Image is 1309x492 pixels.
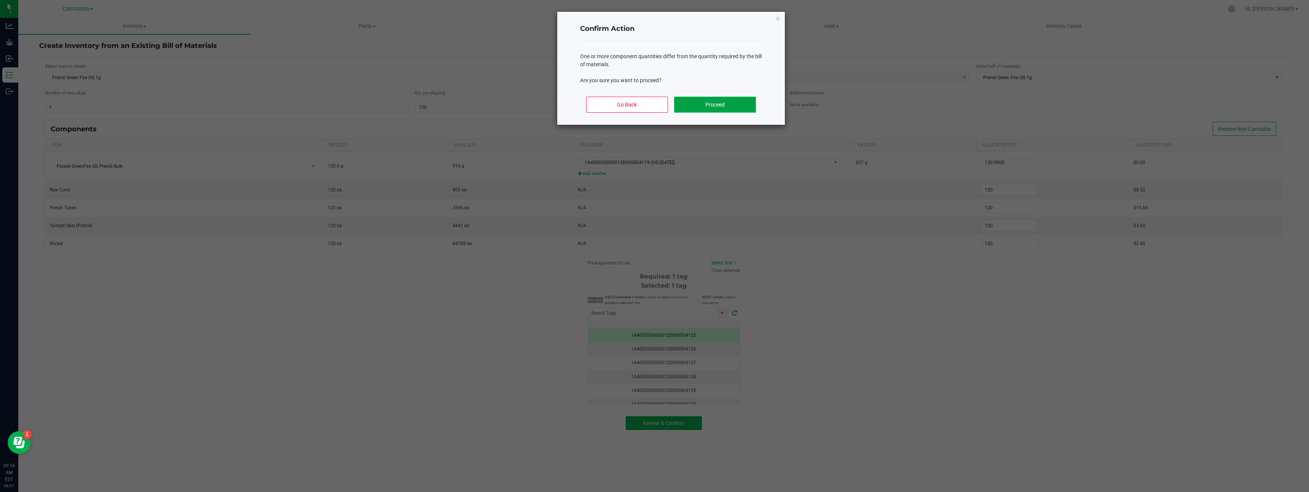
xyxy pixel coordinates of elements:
[580,24,762,34] h4: Confirm Action
[8,431,30,454] iframe: Resource center
[580,53,762,68] p: One or more component quantities differ from the quantity required by the bill of materials.
[586,97,668,113] button: Go Back
[580,76,762,84] p: Are you sure you want to proceed?
[775,14,780,23] button: Close
[674,97,756,113] button: Proceed
[22,430,32,439] iframe: Resource center unread badge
